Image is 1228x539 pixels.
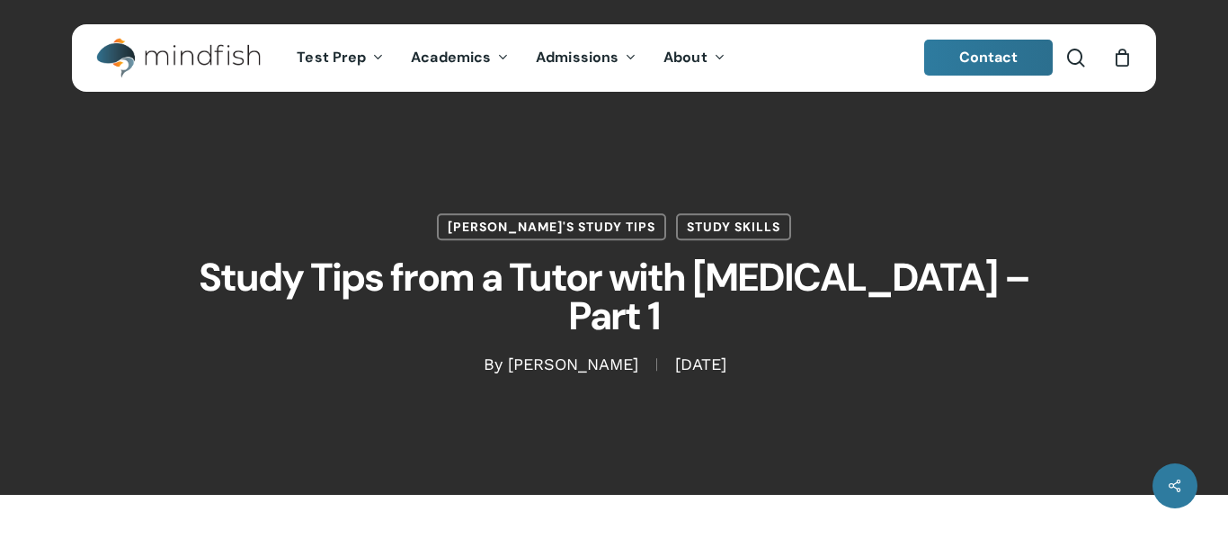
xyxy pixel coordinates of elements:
[397,50,522,66] a: Academics
[522,50,650,66] a: Admissions
[437,213,666,240] a: [PERSON_NAME]'s Study Tips
[676,213,791,240] a: Study Skills
[484,359,503,372] span: By
[1112,48,1132,67] a: Cart
[650,50,739,66] a: About
[283,50,397,66] a: Test Prep
[165,240,1063,354] h1: Study Tips from a Tutor with [MEDICAL_DATA] – Part 1
[536,48,618,67] span: Admissions
[283,24,738,92] nav: Main Menu
[959,48,1019,67] span: Contact
[508,355,638,374] a: [PERSON_NAME]
[924,40,1054,76] a: Contact
[297,48,366,67] span: Test Prep
[663,48,707,67] span: About
[72,24,1156,92] header: Main Menu
[411,48,491,67] span: Academics
[656,359,744,372] span: [DATE]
